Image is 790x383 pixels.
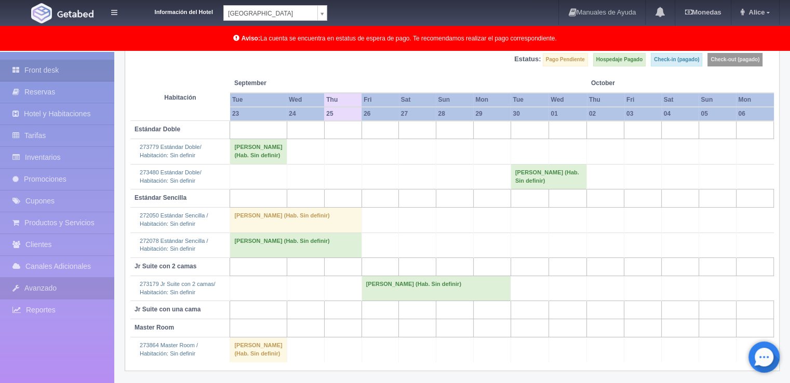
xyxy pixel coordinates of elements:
[135,126,180,133] b: Estándar Doble
[234,79,320,88] span: September
[548,107,586,121] th: 01
[685,8,721,16] b: Monedas
[399,93,436,107] th: Sat
[662,93,699,107] th: Sat
[587,93,624,107] th: Thu
[361,276,511,301] td: [PERSON_NAME] (Hab. Sin definir)
[135,306,200,313] b: Jr Suite con una cama
[593,53,646,66] label: Hospedaje Pagado
[543,53,588,66] label: Pago Pendiente
[651,53,702,66] label: Check-in (pagado)
[164,94,196,101] strong: Habitación
[587,107,624,121] th: 02
[223,5,327,21] a: [GEOGRAPHIC_DATA]
[399,107,436,121] th: 27
[135,324,174,331] b: Master Room
[242,35,260,42] b: Aviso:
[230,208,361,232] td: [PERSON_NAME] (Hab. Sin definir)
[228,6,313,21] span: [GEOGRAPHIC_DATA]
[436,93,473,107] th: Sun
[436,107,473,121] th: 28
[624,93,662,107] th: Fri
[140,169,202,184] a: 273480 Estándar Doble/Habitación: Sin definir
[324,107,361,121] th: 25
[140,212,208,227] a: 272050 Estándar Sencilla /Habitación: Sin definir
[135,194,186,201] b: Estándar Sencilla
[230,232,361,257] td: [PERSON_NAME] (Hab. Sin definir)
[514,54,541,64] label: Estatus:
[135,263,196,270] b: Jr Suite con 2 camas
[473,107,511,121] th: 29
[699,107,736,121] th: 05
[548,93,586,107] th: Wed
[140,281,216,295] a: 273179 Jr Suite con 2 camas/Habitación: Sin definir
[746,8,765,16] span: Alice
[230,93,287,107] th: Tue
[511,164,586,189] td: [PERSON_NAME] (Hab. Sin definir)
[324,93,361,107] th: Thu
[140,144,202,158] a: 273779 Estándar Doble/Habitación: Sin definir
[736,107,773,121] th: 06
[511,107,548,121] th: 30
[662,107,699,121] th: 04
[230,107,287,121] th: 23
[361,107,399,121] th: 26
[707,53,762,66] label: Check-out (pagado)
[31,3,52,23] img: Getabed
[511,93,548,107] th: Tue
[624,107,662,121] th: 03
[361,93,399,107] th: Fri
[473,93,511,107] th: Mon
[140,238,208,252] a: 272078 Estándar Sencilla /Habitación: Sin definir
[591,79,658,88] span: October
[287,107,324,121] th: 24
[736,93,773,107] th: Mon
[230,337,287,362] td: [PERSON_NAME] (Hab. Sin definir)
[230,139,287,164] td: [PERSON_NAME] (Hab. Sin definir)
[287,93,324,107] th: Wed
[130,5,213,17] dt: Información del Hotel
[699,93,736,107] th: Sun
[57,10,93,18] img: Getabed
[140,342,198,357] a: 273864 Master Room /Habitación: Sin definir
